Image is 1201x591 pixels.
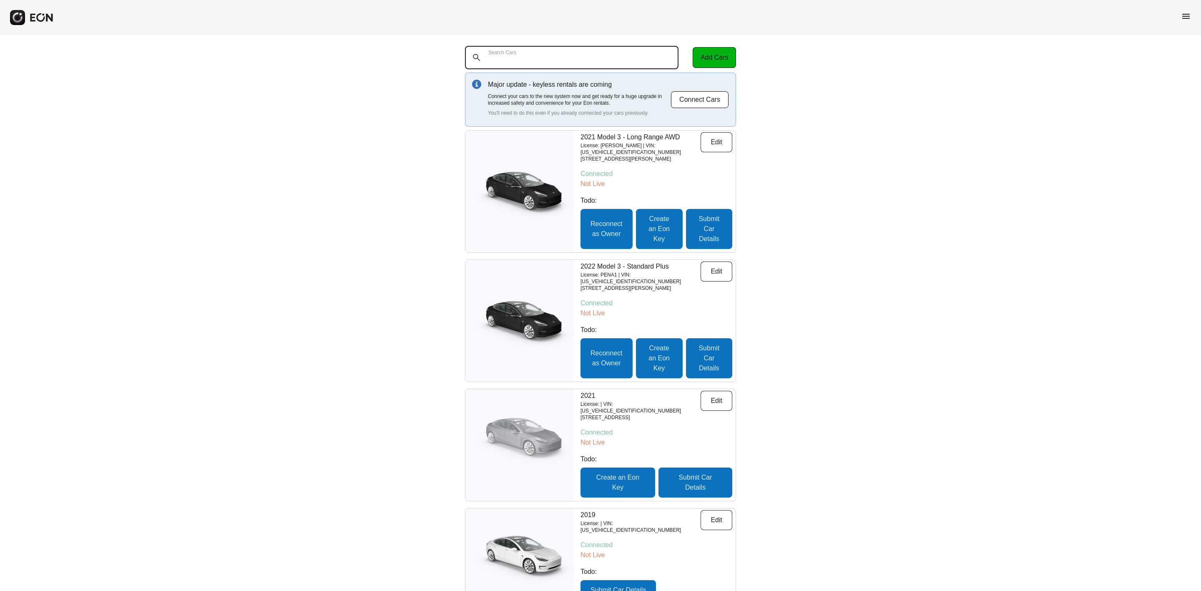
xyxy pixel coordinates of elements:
[636,209,683,249] button: Create an Eon Key
[472,80,481,89] img: info
[658,468,732,498] button: Submit Car Details
[580,391,701,401] p: 2021
[580,438,732,448] p: Not Live
[580,156,701,162] p: [STREET_ADDRESS][PERSON_NAME]
[580,169,732,179] p: Connected
[580,567,732,577] p: Todo:
[580,428,732,438] p: Connected
[686,209,732,249] button: Submit Car Details
[580,401,701,414] p: License: | VIN: [US_VEHICLE_IDENTIFICATION_NUMBER]
[580,308,732,318] p: Not Live
[580,338,633,378] button: Reconnect as Owner
[701,391,732,411] button: Edit
[580,196,732,206] p: Todo:
[488,110,671,116] p: You'll need to do this even if you already connected your cars previously.
[701,132,732,152] button: Edit
[580,298,732,308] p: Connected
[488,49,516,56] label: Search Cars
[465,529,574,583] img: car
[580,414,701,421] p: [STREET_ADDRESS]
[701,262,732,282] button: Edit
[580,510,701,520] p: 2019
[488,80,671,90] p: Major update - keyless rentals are coming
[701,510,732,530] button: Edit
[465,294,574,348] img: car
[580,262,701,272] p: 2022 Model 3 - Standard Plus
[580,285,701,292] p: [STREET_ADDRESS][PERSON_NAME]
[580,179,732,189] p: Not Live
[671,91,729,108] button: Connect Cars
[488,93,671,106] p: Connect your cars to the new system now and get ready for a huge upgrade in increased safety and ...
[465,164,574,219] img: car
[580,142,701,156] p: License: [PERSON_NAME] | VIN: [US_VEHICLE_IDENTIFICATION_NUMBER]
[1181,11,1191,21] span: menu
[693,47,736,68] button: Add Cars
[580,520,701,533] p: License: | VIN: [US_VEHICLE_IDENTIFICATION_NUMBER]
[580,540,732,550] p: Connected
[580,209,633,249] button: Reconnect as Owner
[580,325,732,335] p: Todo:
[580,468,655,498] button: Create an Eon Key
[465,418,574,472] img: car
[636,338,683,378] button: Create an Eon Key
[580,272,701,285] p: License: PENA1 | VIN: [US_VEHICLE_IDENTIFICATION_NUMBER]
[580,550,732,560] p: Not Live
[580,132,701,142] p: 2021 Model 3 - Long Range AWD
[580,454,732,464] p: Todo:
[686,338,732,378] button: Submit Car Details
